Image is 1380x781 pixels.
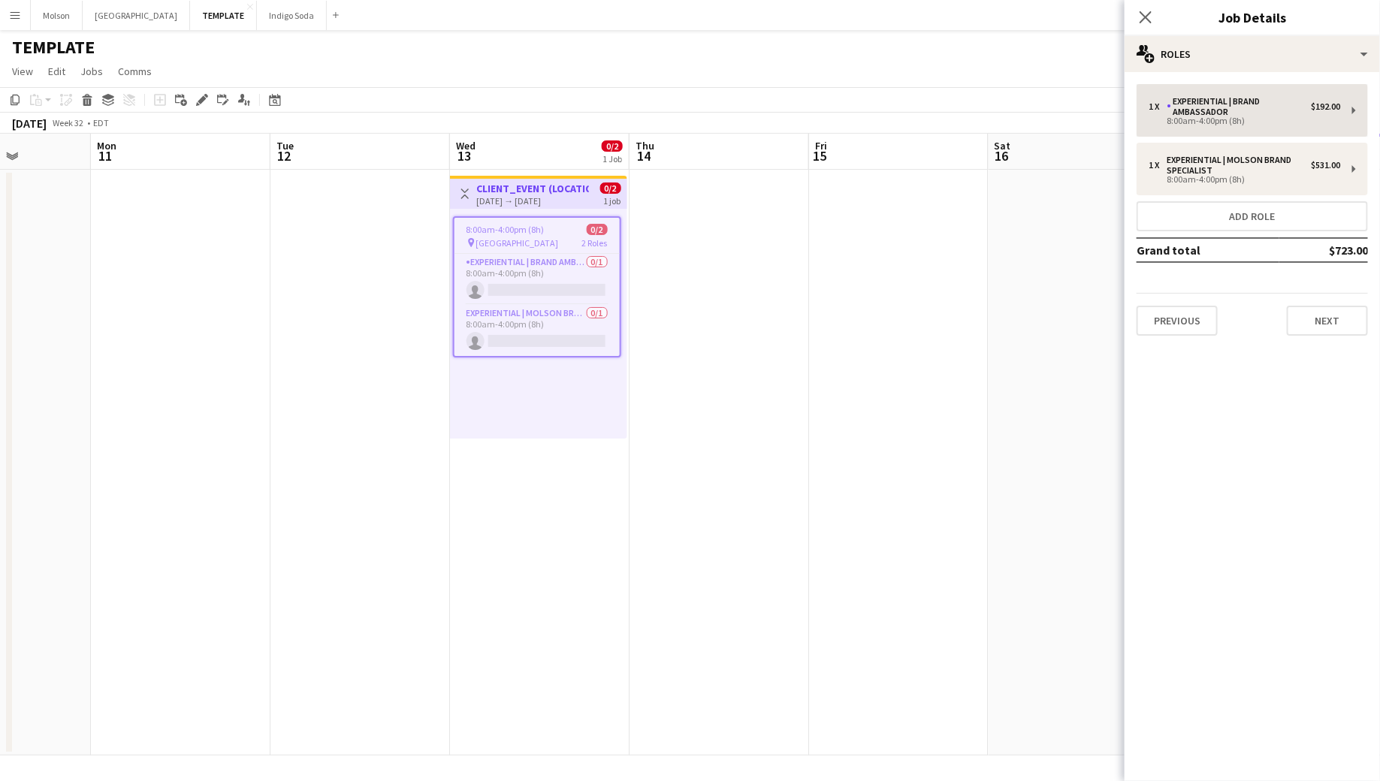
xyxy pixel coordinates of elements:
span: 0/2 [600,182,621,194]
a: View [6,62,39,81]
span: Tue [276,139,294,152]
span: 16 [992,147,1011,164]
span: 15 [813,147,827,164]
div: 1 Job [602,153,622,164]
div: Experiential | Brand Ambassador [1167,96,1311,117]
span: 11 [95,147,116,164]
span: Thu [636,139,654,152]
div: 1 x [1149,101,1167,112]
span: Sat [995,139,1011,152]
span: Week 32 [50,117,87,128]
a: Edit [42,62,71,81]
td: Grand total [1137,238,1279,262]
h3: Job Details [1125,8,1380,27]
button: Previous [1137,306,1218,336]
span: 12 [274,147,294,164]
button: Molson [31,1,83,30]
span: 2 Roles [582,237,608,249]
div: [DATE] [12,116,47,131]
span: [GEOGRAPHIC_DATA] [476,237,559,249]
div: $192.00 [1311,101,1340,112]
span: Wed [456,139,476,152]
div: [DATE] → [DATE] [477,195,589,207]
span: 0/2 [602,140,623,152]
button: Next [1287,306,1368,336]
span: View [12,65,33,78]
app-card-role: Experiential | Molson Brand Specialist0/18:00am-4:00pm (8h) [454,305,620,356]
h3: CLIENT_EVENT (LOCATION) [477,182,589,195]
button: TEMPLATE [190,1,257,30]
span: 14 [633,147,654,164]
div: 1 job [604,194,621,207]
span: Edit [48,65,65,78]
span: Fri [815,139,827,152]
div: Roles [1125,36,1380,72]
button: Indigo Soda [257,1,327,30]
div: 8:00am-4:00pm (8h) [1149,176,1340,183]
span: Jobs [80,65,103,78]
div: Experiential | Molson Brand Specialist [1167,155,1311,176]
app-card-role: Experiential | Brand Ambassador0/18:00am-4:00pm (8h) [454,254,620,305]
td: $723.00 [1279,238,1368,262]
button: Add role [1137,201,1368,231]
span: Comms [118,65,152,78]
div: $531.00 [1311,160,1340,170]
div: 8:00am-4:00pm (8h) [1149,117,1340,125]
button: [GEOGRAPHIC_DATA] [83,1,190,30]
a: Jobs [74,62,109,81]
span: 8:00am-4:00pm (8h) [467,224,545,235]
span: 0/2 [587,224,608,235]
app-job-card: 8:00am-4:00pm (8h)0/2 [GEOGRAPHIC_DATA]2 RolesExperiential | Brand Ambassador0/18:00am-4:00pm (8h... [453,216,621,357]
h1: TEMPLATE [12,36,95,59]
div: 1 x [1149,160,1167,170]
a: Comms [112,62,158,81]
span: 13 [454,147,476,164]
div: EDT [93,117,109,128]
span: Mon [97,139,116,152]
